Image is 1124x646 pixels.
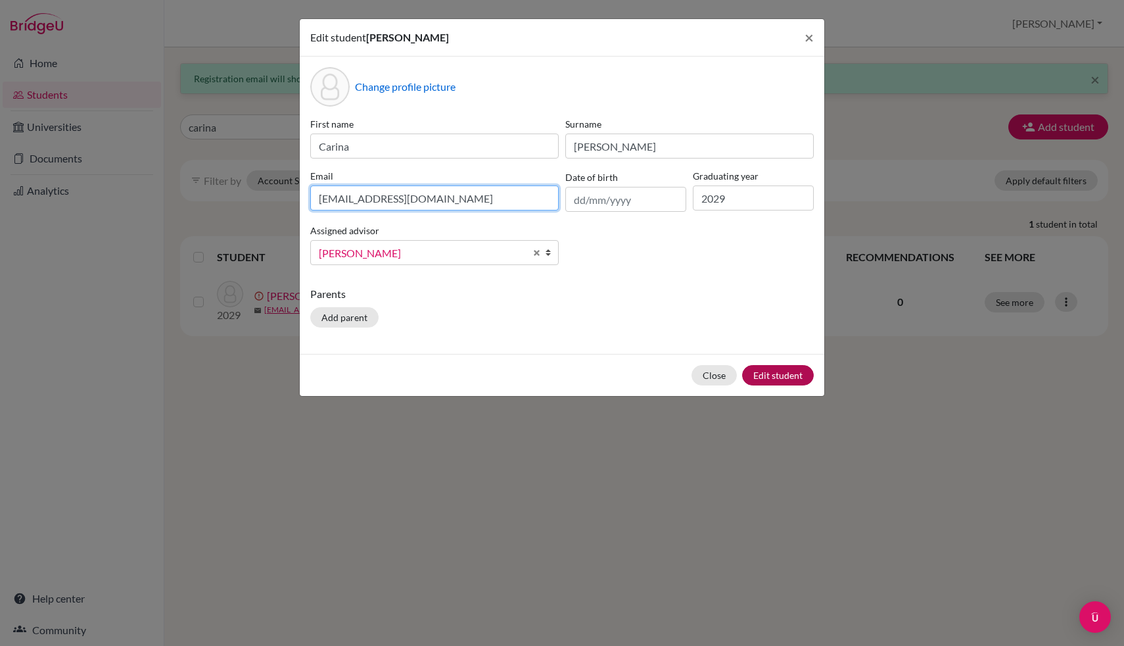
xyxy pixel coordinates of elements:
label: Date of birth [565,170,618,184]
button: Close [794,19,824,56]
label: First name [310,117,559,131]
button: Edit student [742,365,814,385]
label: Surname [565,117,814,131]
span: × [805,28,814,47]
span: Edit student [310,31,366,43]
span: [PERSON_NAME] [366,31,449,43]
p: Parents [310,286,814,302]
label: Email [310,169,559,183]
button: Close [691,365,737,385]
span: [PERSON_NAME] [319,245,525,262]
input: dd/mm/yyyy [565,187,686,212]
label: Graduating year [693,169,814,183]
div: Open Intercom Messenger [1079,601,1111,633]
label: Assigned advisor [310,224,379,237]
button: Add parent [310,307,379,328]
div: Profile picture [310,67,350,107]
